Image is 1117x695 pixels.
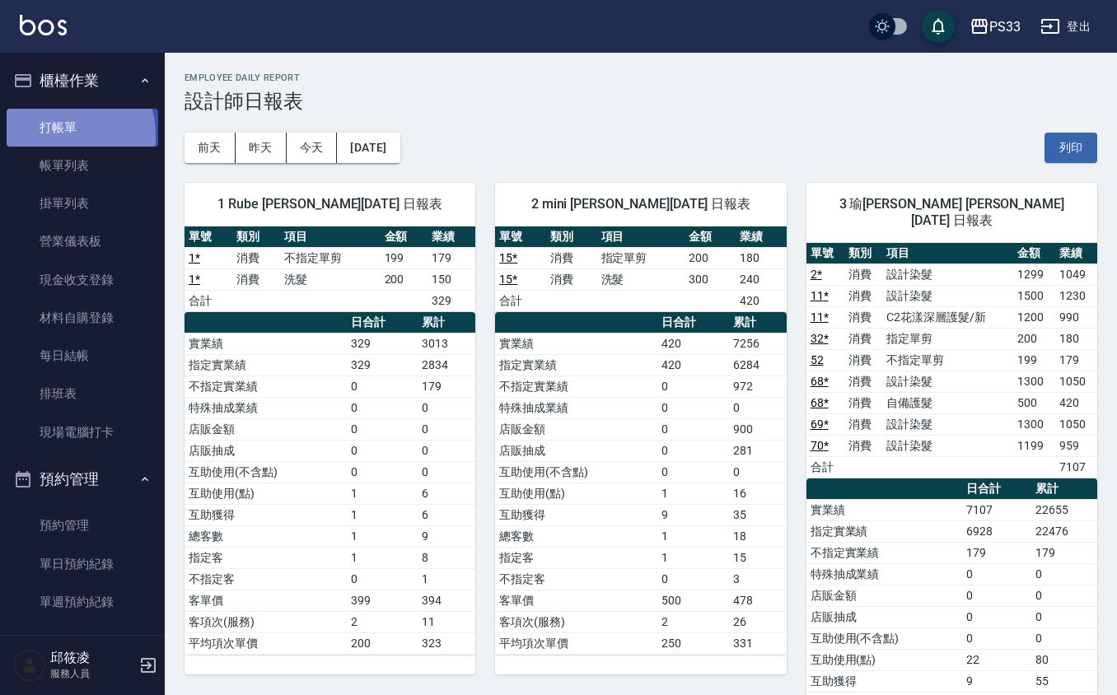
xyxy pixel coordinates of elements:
[729,333,787,354] td: 7256
[347,547,418,568] td: 1
[185,226,232,248] th: 單號
[962,606,1031,627] td: 0
[287,133,338,163] button: 今天
[657,547,729,568] td: 1
[729,632,787,654] td: 331
[597,247,685,268] td: 指定單剪
[495,525,657,547] td: 總客數
[495,590,657,611] td: 客單價
[347,611,418,632] td: 2
[1055,435,1097,456] td: 959
[347,375,418,397] td: 0
[418,440,475,461] td: 0
[1013,435,1055,456] td: 1199
[1013,285,1055,306] td: 1500
[1034,12,1097,42] button: 登出
[729,504,787,525] td: 35
[7,109,158,147] a: 打帳單
[1031,542,1097,563] td: 179
[418,632,475,654] td: 323
[418,397,475,418] td: 0
[962,649,1031,670] td: 22
[7,184,158,222] a: 掛單列表
[185,632,347,654] td: 平均項次單價
[185,397,347,418] td: 特殊抽成業績
[806,243,1097,478] table: a dense table
[806,499,963,520] td: 實業績
[280,268,381,290] td: 洗髮
[280,247,381,268] td: 不指定單剪
[736,247,787,268] td: 180
[495,632,657,654] td: 平均項次單價
[418,525,475,547] td: 9
[7,59,158,102] button: 櫃檯作業
[736,290,787,311] td: 420
[806,243,844,264] th: 單號
[962,563,1031,585] td: 0
[495,354,657,375] td: 指定實業績
[495,375,657,397] td: 不指定實業績
[1055,306,1097,328] td: 990
[882,392,1013,413] td: 自備護髮
[418,568,475,590] td: 1
[546,247,597,268] td: 消費
[736,268,787,290] td: 240
[418,590,475,611] td: 394
[381,247,428,268] td: 199
[232,247,280,268] td: 消費
[1055,264,1097,285] td: 1049
[844,285,882,306] td: 消費
[1055,413,1097,435] td: 1050
[657,440,729,461] td: 0
[1031,478,1097,500] th: 累計
[844,243,882,264] th: 類別
[806,606,963,627] td: 店販抽成
[1013,328,1055,349] td: 200
[185,504,347,525] td: 互助獲得
[657,611,729,632] td: 2
[1055,371,1097,392] td: 1050
[1055,349,1097,371] td: 179
[7,375,158,413] a: 排班表
[844,264,882,285] td: 消費
[495,418,657,440] td: 店販金額
[729,440,787,461] td: 281
[495,611,657,632] td: 客項次(服務)
[418,461,475,483] td: 0
[806,627,963,649] td: 互助使用(不含點)
[428,290,475,311] td: 329
[7,627,158,670] button: 報表及分析
[882,371,1013,392] td: 設計染髮
[280,226,381,248] th: 項目
[7,337,158,375] a: 每日結帳
[7,583,158,621] a: 單週預約紀錄
[185,354,347,375] td: 指定實業績
[657,483,729,504] td: 1
[1031,520,1097,542] td: 22476
[1013,392,1055,413] td: 500
[736,226,787,248] th: 業績
[515,196,766,212] span: 2 mini [PERSON_NAME][DATE] 日報表
[844,413,882,435] td: 消費
[882,413,1013,435] td: 設計染髮
[806,456,844,478] td: 合計
[418,611,475,632] td: 11
[50,650,134,666] h5: 邱筱凌
[1055,328,1097,349] td: 180
[185,375,347,397] td: 不指定實業績
[729,461,787,483] td: 0
[418,312,475,334] th: 累計
[729,590,787,611] td: 478
[347,568,418,590] td: 0
[1045,133,1097,163] button: 列印
[1031,499,1097,520] td: 22655
[495,312,786,655] table: a dense table
[185,90,1097,113] h3: 設計師日報表
[347,504,418,525] td: 1
[185,483,347,504] td: 互助使用(點)
[347,632,418,654] td: 200
[844,435,882,456] td: 消費
[1031,606,1097,627] td: 0
[347,461,418,483] td: 0
[1031,563,1097,585] td: 0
